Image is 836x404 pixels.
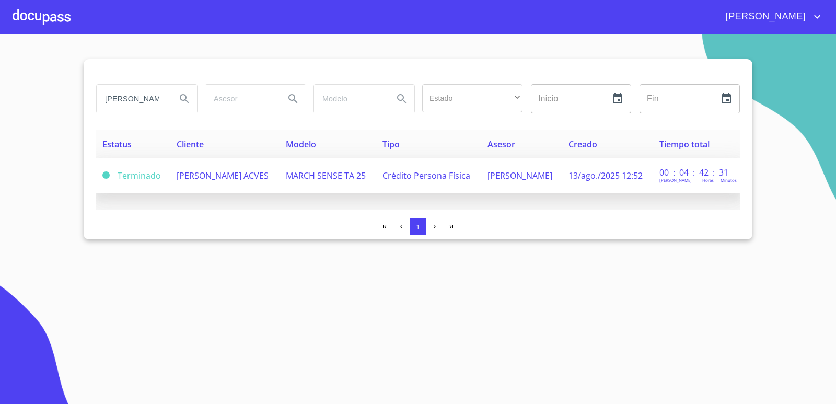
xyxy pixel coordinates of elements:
span: [PERSON_NAME] [487,170,552,181]
input: search [205,85,276,113]
button: 1 [410,218,426,235]
span: Terminado [102,171,110,179]
span: Tipo [382,138,400,150]
button: Search [281,86,306,111]
p: [PERSON_NAME] [659,177,692,183]
input: search [97,85,168,113]
span: 13/ago./2025 12:52 [568,170,643,181]
span: Asesor [487,138,515,150]
span: Estatus [102,138,132,150]
button: Search [389,86,414,111]
span: Crédito Persona Física [382,170,470,181]
input: search [314,85,385,113]
p: Horas [702,177,714,183]
p: Minutos [721,177,737,183]
span: Terminado [118,170,161,181]
span: Creado [568,138,597,150]
p: 00 : 04 : 42 : 31 [659,167,730,178]
span: MARCH SENSE TA 25 [286,170,366,181]
button: Search [172,86,197,111]
span: [PERSON_NAME] ACVES [177,170,269,181]
span: Tiempo total [659,138,710,150]
button: account of current user [718,8,823,25]
span: 1 [416,223,420,231]
div: ​ [422,84,522,112]
span: Cliente [177,138,204,150]
span: [PERSON_NAME] [718,8,811,25]
span: Modelo [286,138,316,150]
